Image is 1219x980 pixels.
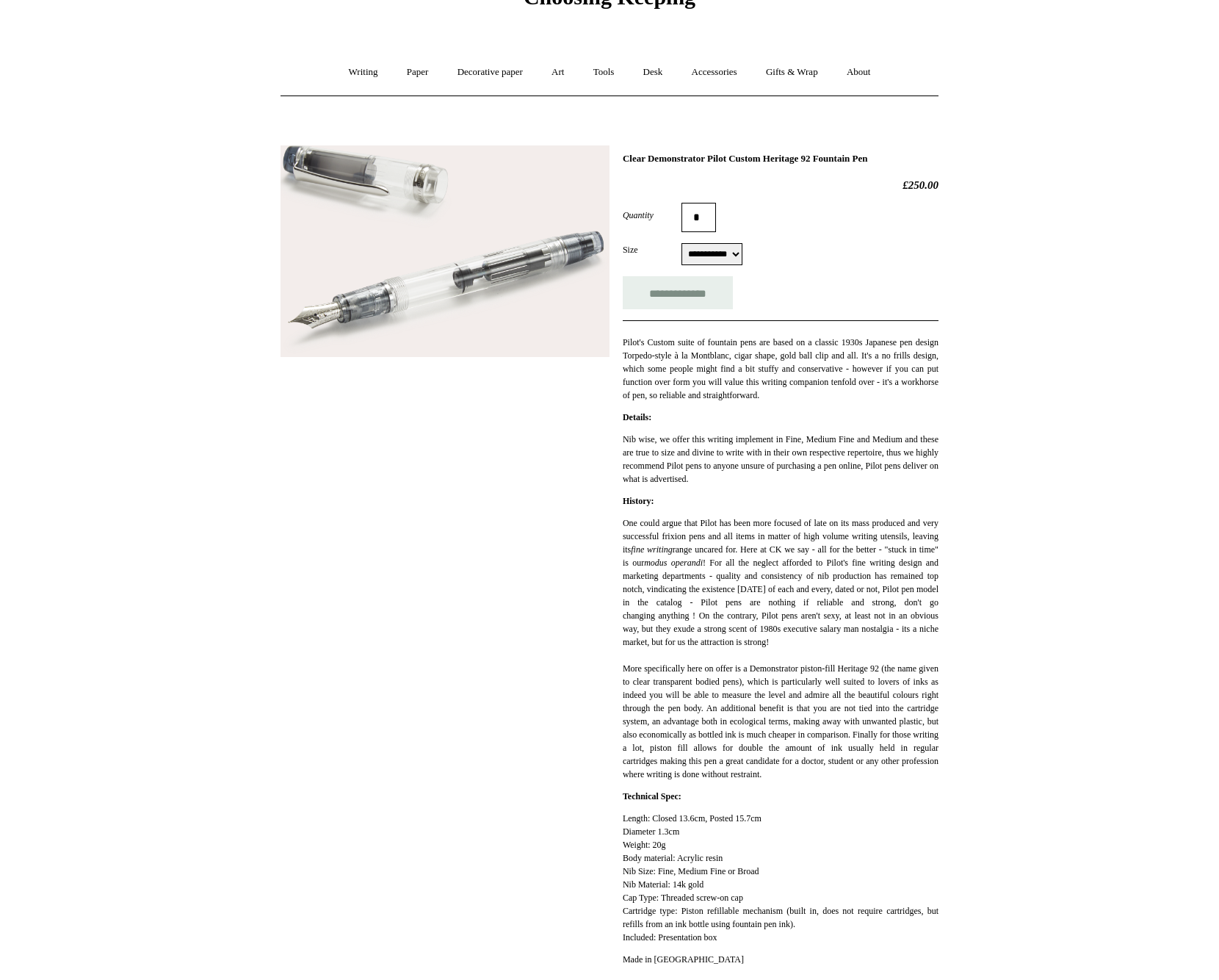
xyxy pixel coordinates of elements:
em: modus operandi [644,558,703,568]
a: Accessories [679,53,750,92]
a: Art [538,53,577,92]
em: fine writing [631,544,672,555]
strong: History: [623,496,654,506]
a: Decorative paper [444,53,536,92]
a: About [833,53,884,92]
h1: Clear Demonstrator Pilot Custom Heritage 92 Fountain Pen [623,153,938,165]
p: One could argue that Pilot has been more focused of late on its mass produced and very successful... [623,516,938,781]
p: Length: Closed 13.6cm, Posted 15.7cm Diameter 1.3cm Weight: 20g Body material: Acrylic resin Nib ... [623,812,938,944]
a: Paper [394,53,442,92]
strong: Technical Spec: [623,791,681,801]
img: Clear Demonstrator Pilot Custom Heritage 92 Fountain Pen [281,145,609,358]
label: Size [623,243,681,256]
a: Gifts & Wrap [753,53,831,92]
a: Tools [580,53,628,92]
a: Desk [630,53,676,92]
p: Pilot's Custom suite of fountain pens are based on a classic 1930s Japanese pen design Torpedo-st... [623,336,938,402]
strong: Details: [623,412,651,422]
p: Nib wise, we offer this writing implement in Fine, Medium Fine and Medium and these are true to s... [623,433,938,486]
p: Made in [GEOGRAPHIC_DATA] [623,953,938,966]
a: Writing [336,53,391,92]
h2: £250.00 [623,179,938,192]
label: Quantity [623,209,681,222]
